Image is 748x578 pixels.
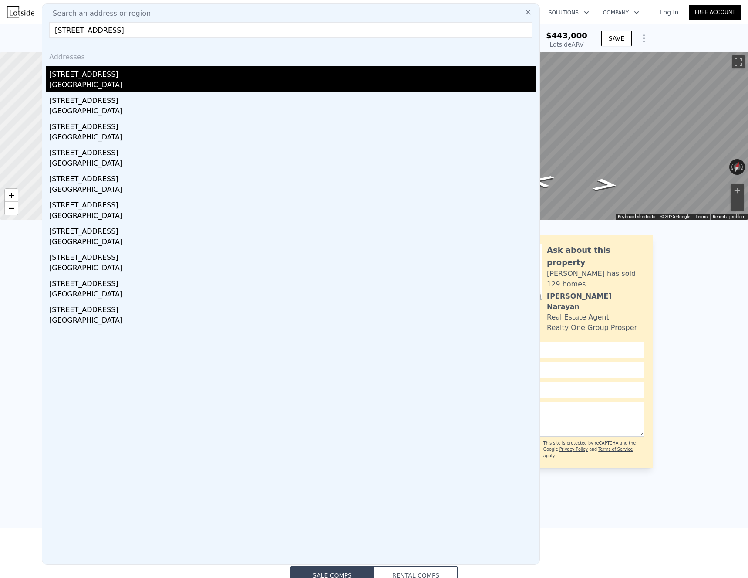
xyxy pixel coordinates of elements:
div: [GEOGRAPHIC_DATA] [49,184,536,197]
div: [STREET_ADDRESS] [49,249,536,263]
button: Show Options [635,30,653,47]
div: [GEOGRAPHIC_DATA] [49,158,536,170]
div: [GEOGRAPHIC_DATA] [49,80,536,92]
button: Rotate clockwise [741,159,745,175]
div: [PERSON_NAME] has sold 129 homes [547,269,644,289]
div: [GEOGRAPHIC_DATA] [49,211,536,223]
div: [STREET_ADDRESS] [49,118,536,132]
div: [STREET_ADDRESS] [49,144,536,158]
span: + [9,190,14,201]
span: $443,000 [546,31,587,40]
div: [PERSON_NAME] Narayan [547,291,644,312]
a: Free Account [689,5,741,20]
a: Terms of Service [598,447,633,452]
div: [STREET_ADDRESS] [49,66,536,80]
span: Search an address or region [46,8,151,19]
path: Go East, Silver Lure Dr [582,176,630,194]
div: [STREET_ADDRESS] [49,170,536,184]
a: Terms (opens in new tab) [695,214,708,219]
div: Realty One Group Prosper [547,323,637,333]
a: Report a problem [713,214,745,219]
a: Log In [650,8,689,17]
input: Phone [487,382,644,398]
button: Solutions [542,5,596,20]
button: Reset the view [731,159,743,176]
div: Lotside ARV [546,40,587,49]
button: Keyboard shortcuts [618,214,655,220]
div: [GEOGRAPHIC_DATA] [49,289,536,301]
div: [STREET_ADDRESS] [49,223,536,237]
a: Zoom out [5,202,18,215]
path: Go West, Silver Lure Dr [517,172,565,190]
input: Name [487,342,644,358]
div: Addresses [46,45,536,66]
button: Zoom out [731,197,744,211]
div: Street View [398,52,748,220]
div: [STREET_ADDRESS] [49,197,536,211]
button: SAVE [601,31,632,46]
a: Zoom in [5,189,18,202]
div: [STREET_ADDRESS] [49,275,536,289]
img: Lotside [7,6,34,18]
div: [GEOGRAPHIC_DATA] [49,263,536,275]
button: Company [596,5,646,20]
div: [STREET_ADDRESS] [49,301,536,315]
div: [STREET_ADDRESS] [49,92,536,106]
input: Email [487,362,644,378]
button: Zoom in [731,184,744,197]
div: [GEOGRAPHIC_DATA] [49,106,536,118]
div: This site is protected by reCAPTCHA and the Google and apply. [543,440,644,459]
input: Enter an address, city, region, neighborhood or zip code [49,22,532,38]
div: [GEOGRAPHIC_DATA] [49,315,536,327]
div: Ask about this property [547,244,644,269]
button: Toggle fullscreen view [732,55,745,68]
span: © 2025 Google [660,214,690,219]
div: [GEOGRAPHIC_DATA] [49,237,536,249]
button: Rotate counterclockwise [729,159,734,175]
a: Privacy Policy [559,447,588,452]
div: Map [398,52,748,220]
div: [GEOGRAPHIC_DATA] [49,132,536,144]
div: Real Estate Agent [547,312,609,323]
span: − [9,203,14,214]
